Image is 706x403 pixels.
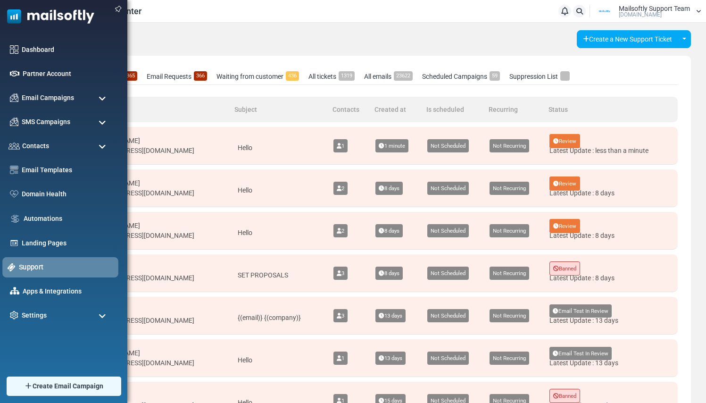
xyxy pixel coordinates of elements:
[375,224,403,237] span: 8 days
[545,127,678,165] td: Latest Update : less than a minute
[507,69,572,84] a: Suppression List
[375,352,406,365] span: 13 days
[144,69,209,84] a: Email Requests366
[10,166,18,174] img: email-templates-icon.svg
[362,69,415,84] a: All emails23622
[8,263,16,271] img: support-icon-active.svg
[90,146,194,156] div: [EMAIL_ADDRESS][DOMAIN_NAME]
[90,178,194,188] div: [PERSON_NAME]
[545,97,678,122] th: Status
[549,347,612,360] span: Email Test In Review
[90,348,194,358] div: [PERSON_NAME]
[231,97,329,122] th: Subject
[427,182,469,195] span: Not Scheduled
[549,389,580,403] span: Banned
[549,261,580,276] span: Banned
[238,186,252,194] span: Hello
[90,188,194,198] div: [EMAIL_ADDRESS][DOMAIN_NAME]
[10,190,18,198] img: domain-health-icon.svg
[619,12,662,17] span: [DOMAIN_NAME]
[549,304,612,318] span: Email Test In Review
[394,71,413,81] span: 23622
[22,93,74,103] span: Email Campaigns
[490,71,500,81] span: 59
[427,352,469,365] span: Not Scheduled
[10,311,18,319] img: settings-icon.svg
[90,136,194,146] div: [PERSON_NAME]
[490,224,529,237] span: Not Recurring
[22,165,111,175] a: Email Templates
[33,381,103,391] span: Create Email Campaign
[545,212,678,250] td: Latest Update : 8 days
[22,117,70,127] span: SMS Campaigns
[427,224,469,237] span: Not Scheduled
[490,182,529,195] span: Not Recurring
[333,352,348,365] span: 1
[124,71,137,81] span: 365
[286,71,299,81] span: 436
[90,231,194,241] div: [EMAIL_ADDRESS][DOMAIN_NAME]
[545,169,678,207] td: Latest Update : 8 days
[485,97,545,122] th: Recurring
[333,267,348,280] span: 3
[375,139,408,152] span: 1 minute
[10,213,20,224] img: workflow.svg
[577,30,678,48] a: Create a New Support Ticket
[90,306,194,316] div: kuzey Aksu
[24,214,111,224] a: Automations
[427,139,469,152] span: Not Scheduled
[22,189,111,199] a: Domain Health
[427,309,469,322] span: Not Scheduled
[333,139,348,152] span: 1
[375,309,406,322] span: 13 days
[545,254,678,292] td: Latest Update : 8 days
[333,224,348,237] span: 2
[329,97,371,122] th: Contacts
[23,69,111,79] a: Partner Account
[490,267,529,280] span: Not Recurring
[333,309,348,322] span: 3
[423,97,485,122] th: Is scheduled
[427,267,469,280] span: Not Scheduled
[194,71,207,81] span: 366
[22,238,111,248] a: Landing Pages
[490,139,529,152] span: Not Recurring
[22,141,49,151] span: Contacts
[59,97,231,122] th: Sender
[420,69,502,84] a: Scheduled Campaigns59
[90,358,194,368] div: [EMAIL_ADDRESS][DOMAIN_NAME]
[19,262,113,272] a: Support
[490,309,529,322] span: Not Recurring
[90,263,194,273] div: ic
[549,219,580,233] span: Review
[490,352,529,365] span: Not Recurring
[545,297,678,335] td: Latest Update : 13 days
[375,182,403,195] span: 8 days
[593,4,701,18] a: User Logo Mailsoftly Support Team [DOMAIN_NAME]
[339,71,355,81] span: 1319
[371,97,423,122] th: Created at
[90,391,194,401] div: pal
[23,286,111,296] a: Apps & Integrations
[8,143,20,149] img: contacts-icon.svg
[22,311,47,320] span: Settings
[549,134,580,148] span: Review
[593,4,616,18] img: User Logo
[10,239,18,247] img: landing_pages.svg
[10,93,18,102] img: campaigns-icon.png
[545,339,678,377] td: Latest Update : 13 days
[10,45,18,54] img: dashboard-icon.svg
[90,273,194,283] div: [EMAIL_ADDRESS][DOMAIN_NAME]
[619,5,690,12] span: Mailsoftly Support Team
[375,267,403,280] span: 8 days
[238,314,301,321] span: {(email)} {(company)}
[333,182,348,195] span: 2
[306,69,357,84] a: All tickets1319
[238,144,252,151] span: Hello
[90,221,194,231] div: [PERSON_NAME]
[238,229,252,236] span: Hello
[238,356,252,364] span: Hello
[90,316,194,326] div: [EMAIL_ADDRESS][DOMAIN_NAME]
[549,176,580,191] span: Review
[238,271,288,279] span: SET PROPOSALS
